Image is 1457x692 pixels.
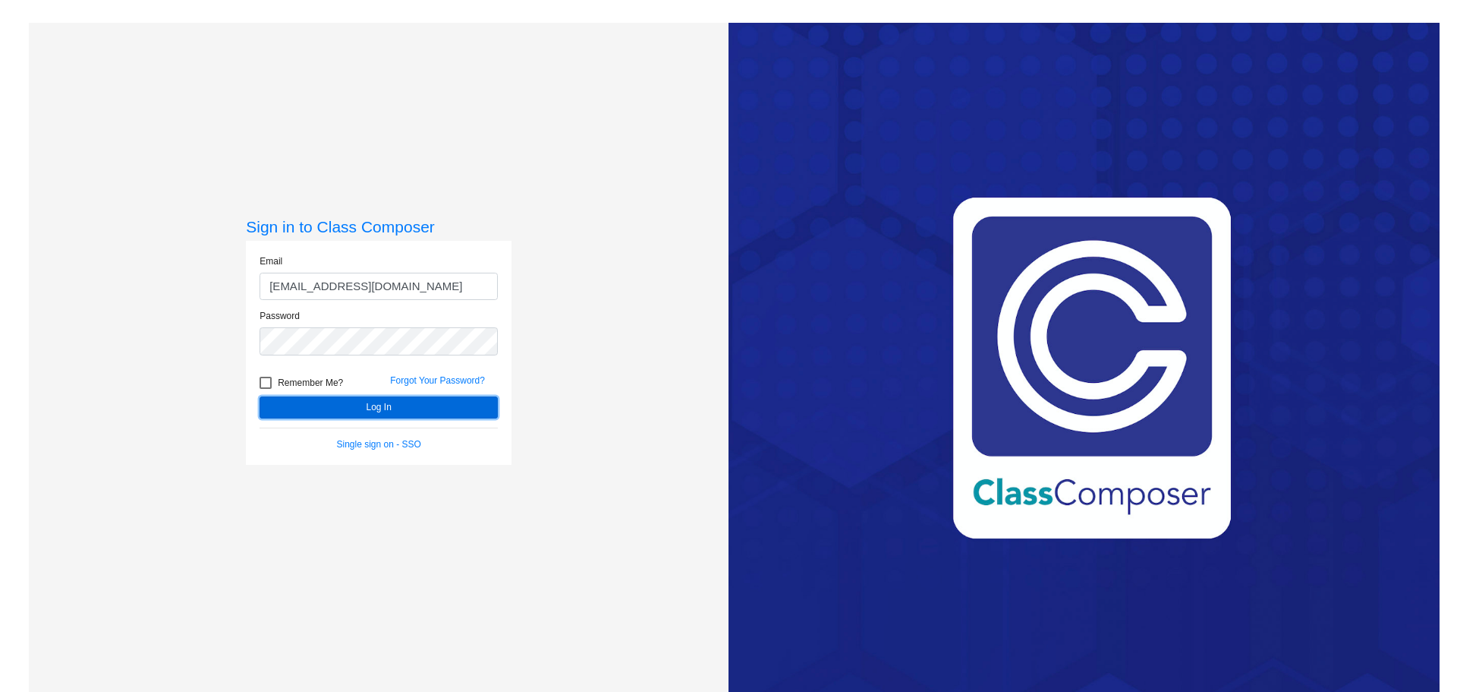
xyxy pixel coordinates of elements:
[278,374,343,392] span: Remember Me?
[260,309,300,323] label: Password
[337,439,421,450] a: Single sign on - SSO
[260,254,282,268] label: Email
[390,375,485,386] a: Forgot Your Password?
[260,397,498,419] button: Log In
[246,217,511,236] h3: Sign in to Class Composer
